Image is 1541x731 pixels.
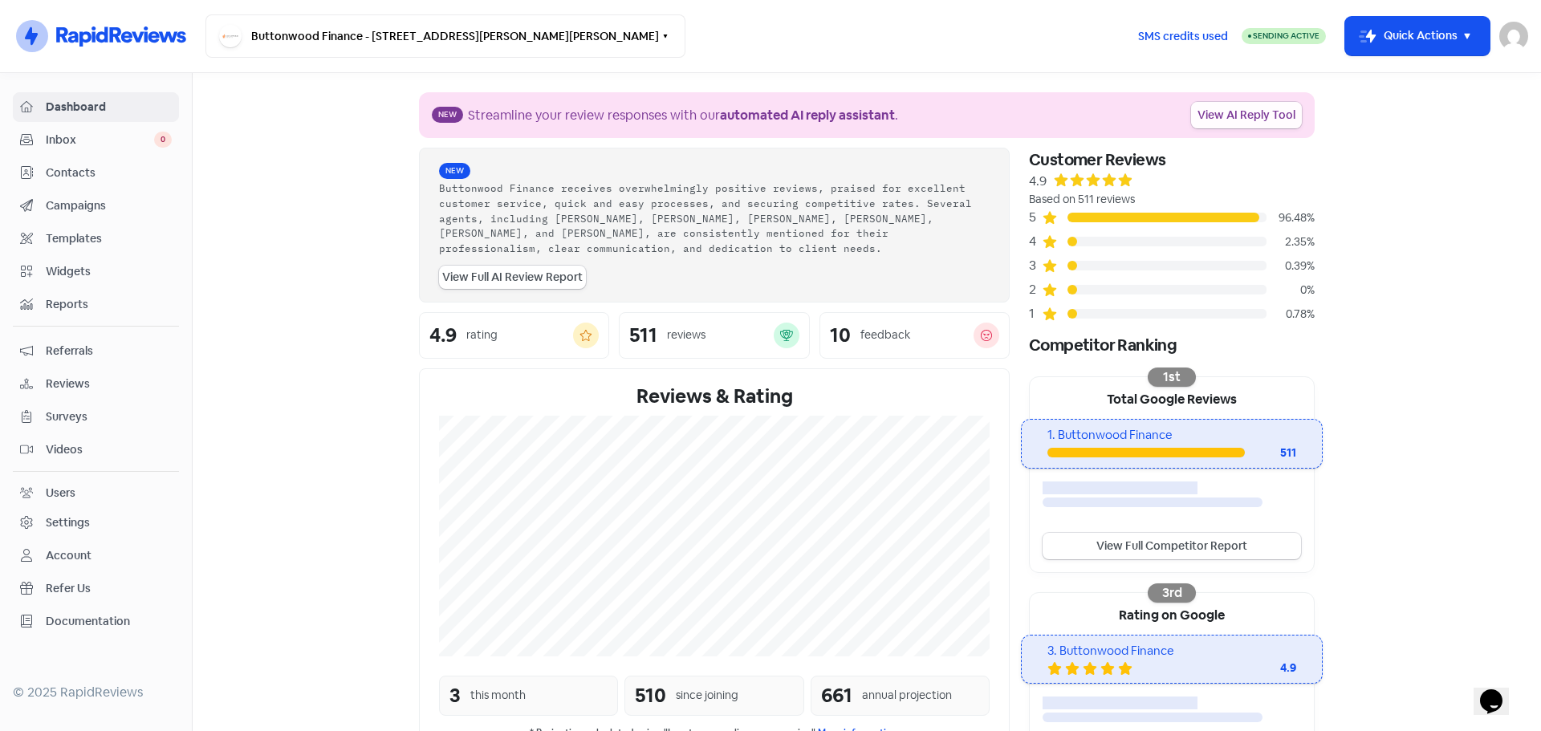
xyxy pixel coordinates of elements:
a: View Full AI Review Report [439,266,586,289]
a: Surveys [13,402,179,432]
div: 1. Buttonwood Finance [1047,426,1295,445]
div: 4.9 [1232,660,1296,676]
span: Surveys [46,408,172,425]
a: Referrals [13,336,179,366]
div: 0.78% [1267,306,1315,323]
div: reviews [667,327,705,343]
div: 4 [1029,232,1042,251]
div: Reviews & Rating [439,382,990,411]
span: Inbox [46,132,154,148]
a: View Full Competitor Report [1043,533,1301,559]
span: Campaigns [46,197,172,214]
a: Contacts [13,158,179,188]
div: Competitor Ranking [1029,333,1315,357]
div: 3 [449,681,461,710]
div: 4.9 [429,326,457,345]
div: Users [46,485,75,502]
div: 0% [1267,282,1315,298]
span: Refer Us [46,580,172,597]
a: View AI Reply Tool [1191,102,1302,128]
span: Referrals [46,343,172,359]
span: 0 [154,132,172,148]
div: 2 [1029,280,1042,299]
span: Sending Active [1253,30,1319,41]
a: Account [13,541,179,571]
div: Based on 511 reviews [1029,191,1315,208]
span: Templates [46,230,172,247]
div: 5 [1029,208,1042,227]
span: Reviews [46,376,172,392]
div: 3rd [1148,583,1196,603]
div: Total Google Reviews [1030,377,1314,419]
div: Rating on Google [1030,593,1314,635]
div: 510 [635,681,666,710]
button: Quick Actions [1345,17,1490,55]
button: Buttonwood Finance - [STREET_ADDRESS][PERSON_NAME][PERSON_NAME] [205,14,685,58]
a: 511reviews [619,312,809,359]
div: Streamline your review responses with our . [468,106,898,125]
a: Widgets [13,257,179,286]
a: Templates [13,224,179,254]
span: Dashboard [46,99,172,116]
a: 4.9rating [419,312,609,359]
div: 4.9 [1029,172,1047,191]
span: Videos [46,441,172,458]
span: Reports [46,296,172,313]
div: Settings [46,514,90,531]
a: SMS credits used [1124,26,1242,43]
div: 1st [1148,368,1196,387]
div: 511 [1245,445,1296,461]
div: 96.48% [1267,209,1315,226]
div: 0.39% [1267,258,1315,274]
span: New [432,107,463,123]
div: feedback [860,327,910,343]
span: Widgets [46,263,172,280]
div: Account [46,547,91,564]
a: Refer Us [13,574,179,603]
b: automated AI reply assistant [720,107,895,124]
a: Reports [13,290,179,319]
div: 2.35% [1267,234,1315,250]
div: this month [470,687,526,704]
a: Videos [13,435,179,465]
a: Sending Active [1242,26,1326,46]
div: Buttonwood Finance receives overwhelmingly positive reviews, praised for excellent customer servi... [439,181,990,256]
div: 661 [821,681,852,710]
span: SMS credits used [1138,28,1228,45]
a: Users [13,478,179,508]
div: rating [466,327,498,343]
span: New [439,163,470,179]
a: Campaigns [13,191,179,221]
span: Documentation [46,613,172,630]
div: annual projection [862,687,952,704]
img: User [1499,22,1528,51]
a: Settings [13,508,179,538]
a: Documentation [13,607,179,636]
div: 1 [1029,304,1042,323]
iframe: chat widget [1474,667,1525,715]
div: 511 [629,326,657,345]
div: © 2025 RapidReviews [13,683,179,702]
a: Reviews [13,369,179,399]
a: Dashboard [13,92,179,122]
div: Customer Reviews [1029,148,1315,172]
div: 10 [830,326,851,345]
span: Contacts [46,164,172,181]
div: 3. Buttonwood Finance [1047,642,1295,660]
div: 3 [1029,256,1042,275]
div: since joining [676,687,738,704]
a: 10feedback [819,312,1010,359]
a: Inbox 0 [13,125,179,155]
